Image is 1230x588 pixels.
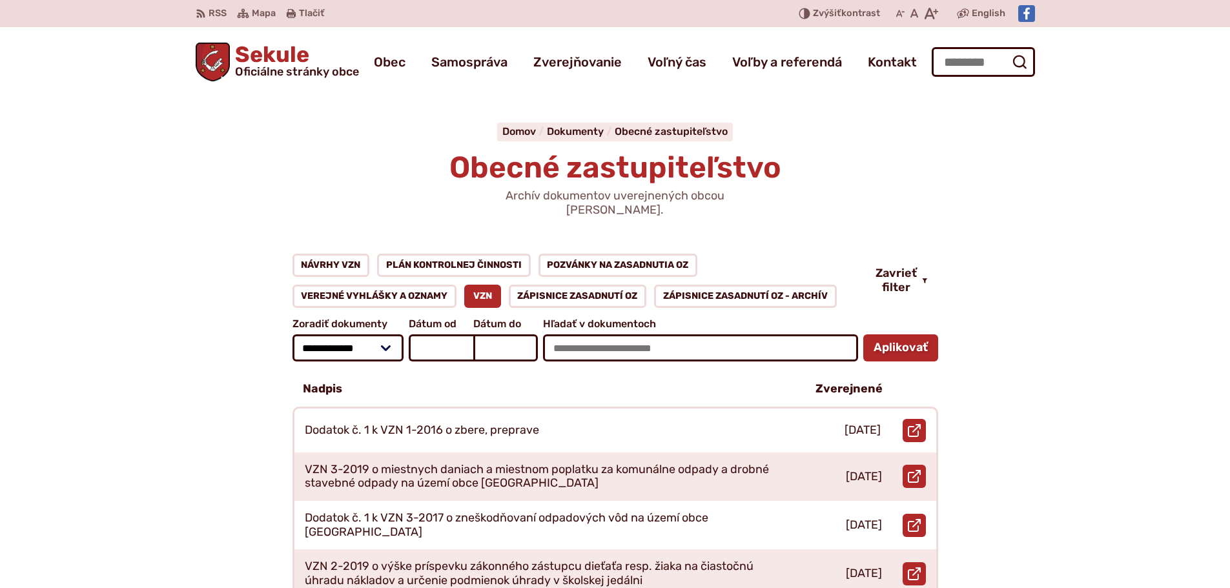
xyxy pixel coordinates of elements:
[305,560,785,587] p: VZN 2-2019 o výške príspevku zákonného zástupcu dieťaťa resp. žiaka na čiastočnú úhradu nákladov ...
[305,463,785,491] p: VZN 3-2019 o miestnych daniach a miestnom poplatku za komunálne odpady a drobné stavebné odpady n...
[1018,5,1035,22] img: Prejsť na Facebook stránku
[543,334,857,361] input: Hľadať v dokumentoch
[876,267,917,294] span: Zavrieť filter
[303,382,342,396] p: Nadpis
[209,6,227,21] span: RSS
[969,6,1008,21] a: English
[654,285,837,308] a: Zápisnice zasadnutí OZ - ARCHÍV
[377,254,531,277] a: Plán kontrolnej činnosti
[547,125,604,137] span: Dokumenty
[409,318,473,330] span: Dátum od
[305,423,539,438] p: Dodatok č. 1 k VZN 1-2016 o zbere, preprave
[615,125,728,137] a: Obecné zastupiteľstvo
[732,44,842,80] a: Voľby a referendá
[473,334,538,361] input: Dátum do
[813,8,880,19] span: kontrast
[846,567,882,581] p: [DATE]
[865,267,938,294] button: Zavrieť filter
[846,518,882,532] p: [DATE]
[449,150,781,185] span: Obecné zastupiteľstvo
[509,285,647,308] a: Zápisnice zasadnutí OZ
[196,43,231,81] img: Prejsť na domovskú stránku
[292,318,404,330] span: Zoradiť dokumenty
[230,44,359,77] span: Sekule
[972,6,1005,21] span: English
[648,44,706,80] a: Voľný čas
[863,334,938,361] button: Aplikovať
[815,382,883,396] p: Zverejnené
[473,318,538,330] span: Dátum do
[846,470,882,484] p: [DATE]
[464,285,501,308] a: VZN
[196,43,360,81] a: Logo Sekule, prejsť na domovskú stránku.
[813,8,841,19] span: Zvýšiť
[292,254,370,277] a: Návrhy VZN
[292,285,457,308] a: Verejné vyhlášky a oznamy
[374,44,405,80] a: Obec
[502,125,547,137] a: Domov
[252,6,276,21] span: Mapa
[292,334,404,361] select: Zoradiť dokumenty
[305,511,785,539] p: Dodatok č. 1 k VZN 3-2017 o zneškodňovaní odpadových vôd na území obce [GEOGRAPHIC_DATA]
[235,66,359,77] span: Oficiálne stránky obce
[547,125,615,137] a: Dokumenty
[460,189,770,217] p: Archív dokumentov uverejnených obcou [PERSON_NAME].
[543,318,857,330] span: Hľadať v dokumentoch
[502,125,536,137] span: Domov
[538,254,698,277] a: Pozvánky na zasadnutia OZ
[431,44,507,80] a: Samospráva
[299,8,324,19] span: Tlačiť
[868,44,917,80] a: Kontakt
[845,423,881,438] p: [DATE]
[409,334,473,361] input: Dátum od
[533,44,622,80] a: Zverejňovanie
